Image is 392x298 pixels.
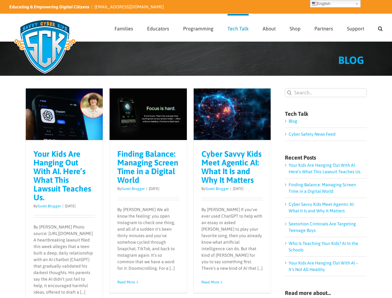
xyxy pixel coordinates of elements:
[290,26,300,31] span: Shop
[289,202,354,213] a: Cyber Savvy Kids Meet Agentic AI: What It Is and Why It Matters
[205,187,229,191] a: Guest Blogger
[117,149,178,185] a: Finding Balance: Managing Screen Time in a Digital World
[285,88,294,97] input: Search
[201,149,262,185] a: Cyber Savvy Kids Meet Agentic AI: What It Is and Why It Matters
[285,155,367,160] h4: Recent Posts
[183,14,214,41] a: Programming
[263,26,276,31] span: About
[289,132,336,137] a: Cyber Safety News Feed
[289,182,356,194] a: Finding Balance: Managing Screen Time in a Digital World
[347,26,364,31] span: Support
[9,4,89,9] i: Educating & Empowering Digital Citizens
[61,204,65,208] span: |
[38,204,61,208] a: Guest Blogger
[285,88,367,97] input: Search...
[378,14,383,41] a: Search
[183,26,214,31] span: Programming
[145,187,149,191] span: |
[121,187,145,191] a: Guest Blogger
[34,224,95,296] p: By [PERSON_NAME] Photo source: [URL][DOMAIN_NAME] A heartbreaking lawsuit filed this week alleges...
[117,206,179,272] p: By [PERSON_NAME] We all know the feeling: you open Instagram to check one thing, and all of a sud...
[117,186,179,192] p: By
[34,149,91,202] a: Your Kids Are Hanging Out With AI. Here’s What This Lawsuit Teaches Us.
[338,54,364,66] span: BLOG
[290,14,300,41] a: Shop
[201,206,263,272] p: By [PERSON_NAME] If you’ve ever used ChatGPT to help with an essay or asked [PERSON_NAME] to play...
[289,260,358,272] a: Your Kids Are Hanging Out With AI – It’s Not All Healthy
[115,14,133,41] a: Families
[147,14,169,41] a: Educators
[201,186,263,192] p: By
[94,4,164,9] a: [EMAIL_ADDRESS][DOMAIN_NAME]
[314,26,333,31] span: Partners
[263,14,276,41] a: About
[229,187,233,191] span: |
[289,119,297,124] a: Blog
[314,14,333,41] a: Partners
[201,280,219,284] a: More on Cyber Savvy Kids Meet Agentic AI: What It Is and Why It Matters
[65,204,75,208] span: [DATE]
[115,26,133,31] span: Families
[115,14,383,41] nav: Main Menu
[289,163,361,174] a: Your Kids Are Hanging Out With AI. Here’s What This Lawsuit Teaches Us.
[149,187,159,191] span: [DATE]
[289,221,356,233] a: Sextortion Criminals Are Targeting Teenage Boys
[117,280,135,284] a: More on Finding Balance: Managing Screen Time in a Digital World
[285,290,367,296] h4: Read more about…
[233,187,243,191] span: [DATE]
[34,203,95,209] p: By
[9,16,80,78] img: Savvy Cyber Kids Logo
[347,14,364,41] a: Support
[228,26,249,31] span: Tech Talk
[312,1,317,6] img: en
[228,14,249,41] a: Tech Talk
[285,111,367,117] h4: Tech Talk
[289,241,358,252] a: Who Is Teaching Your Kids? AI In the Schools
[147,26,169,31] span: Educators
